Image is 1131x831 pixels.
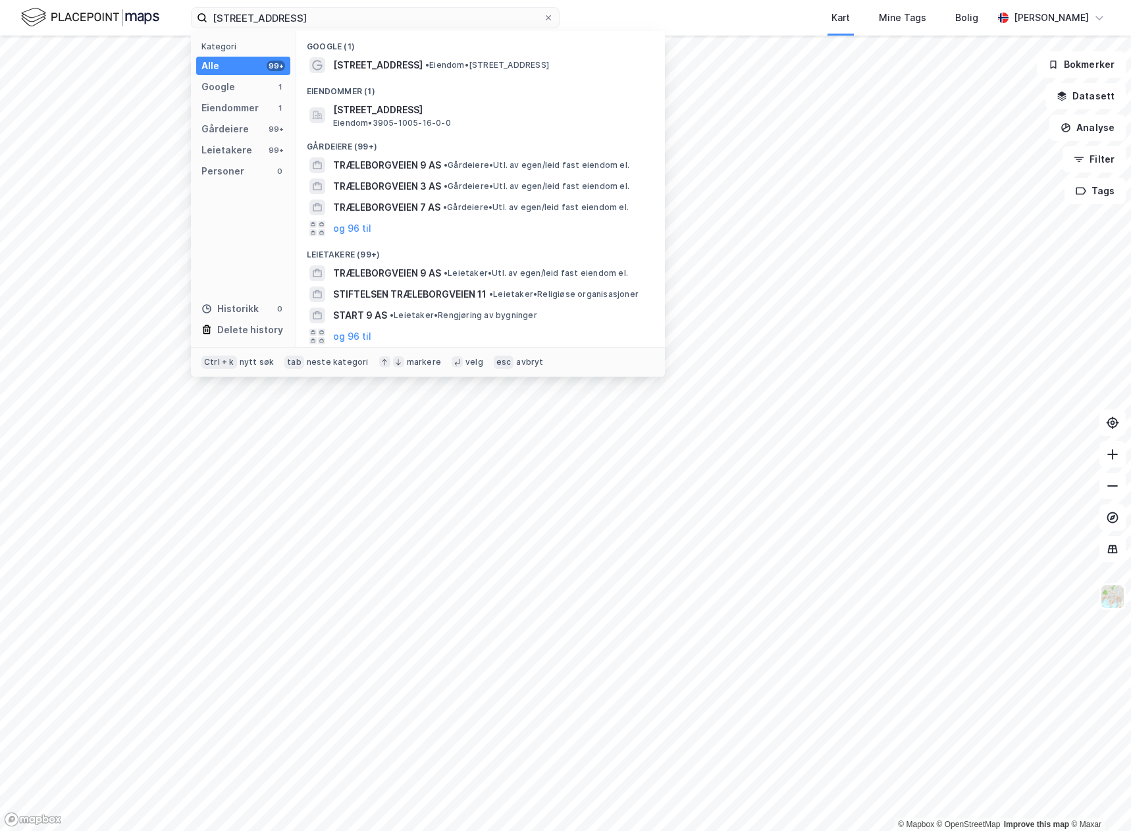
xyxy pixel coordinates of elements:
div: markere [407,357,441,367]
div: 0 [275,304,285,314]
button: Datasett [1045,83,1126,109]
div: Kategori [201,41,290,51]
span: STIFTELSEN TRÆLEBORGVEIEN 11 [333,286,487,302]
span: Leietaker • Religiøse organisasjoner [489,289,639,300]
div: Delete history [217,322,283,338]
span: Eiendom • [STREET_ADDRESS] [425,60,549,70]
div: Bolig [955,10,978,26]
span: Gårdeiere • Utl. av egen/leid fast eiendom el. [444,181,629,192]
div: Google (1) [296,31,665,55]
div: Kontrollprogram for chat [1065,768,1131,831]
span: Gårdeiere • Utl. av egen/leid fast eiendom el. [443,202,629,213]
div: Historikk [201,301,259,317]
div: Kart [831,10,850,26]
a: Mapbox homepage [4,812,62,827]
span: • [425,60,429,70]
span: • [444,181,448,191]
div: Mine Tags [879,10,926,26]
div: neste kategori [307,357,369,367]
div: Google [201,79,235,95]
div: 99+ [267,61,285,71]
div: avbryt [516,357,543,367]
span: Leietaker • Utl. av egen/leid fast eiendom el. [444,268,628,279]
div: 1 [275,82,285,92]
div: Personer [201,163,244,179]
input: Søk på adresse, matrikkel, gårdeiere, leietakere eller personer [207,8,543,28]
span: • [444,268,448,278]
div: Eiendommer [201,100,259,116]
span: START 9 AS [333,308,387,323]
span: Leietaker • Rengjøring av bygninger [390,310,537,321]
span: [STREET_ADDRESS] [333,102,649,118]
span: Gårdeiere • Utl. av egen/leid fast eiendom el. [444,160,629,171]
iframe: Chat Widget [1065,768,1131,831]
button: Filter [1063,146,1126,173]
div: velg [465,357,483,367]
span: • [444,160,448,170]
div: Eiendommer (1) [296,76,665,99]
div: tab [284,356,304,369]
div: Alle [201,58,219,74]
a: OpenStreetMap [937,820,1001,829]
span: • [390,310,394,320]
div: Leietakere [201,142,252,158]
div: 99+ [267,145,285,155]
button: Bokmerker [1037,51,1126,78]
img: Z [1100,584,1125,609]
img: logo.f888ab2527a4732fd821a326f86c7f29.svg [21,6,159,29]
button: og 96 til [333,329,371,344]
div: esc [494,356,514,369]
span: TRÆLEBORGVEIEN 9 AS [333,157,441,173]
div: nytt søk [240,357,275,367]
span: TRÆLEBORGVEIEN 7 AS [333,200,440,215]
div: 1 [275,103,285,113]
div: Gårdeiere (99+) [296,131,665,155]
span: TRÆLEBORGVEIEN 3 AS [333,178,441,194]
button: Tags [1065,178,1126,204]
a: Improve this map [1004,820,1069,829]
div: 99+ [267,124,285,134]
button: og 96 til [333,221,371,236]
div: [PERSON_NAME] [1014,10,1089,26]
div: Ctrl + k [201,356,237,369]
span: [STREET_ADDRESS] [333,57,423,73]
button: Analyse [1049,115,1126,141]
span: Eiendom • 3905-1005-16-0-0 [333,118,451,128]
span: • [489,289,493,299]
div: Leietakere (99+) [296,239,665,263]
span: TRÆLEBORGVEIEN 9 AS [333,265,441,281]
div: 0 [275,166,285,176]
span: • [443,202,447,212]
a: Mapbox [898,820,934,829]
div: Gårdeiere [201,121,249,137]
